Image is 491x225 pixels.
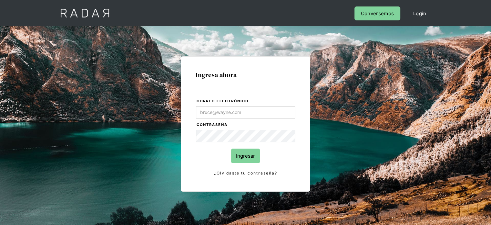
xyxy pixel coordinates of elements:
label: Contraseña [197,122,295,128]
a: ¿Olvidaste tu contraseña? [196,170,295,177]
input: bruce@wayne.com [196,106,295,118]
form: Login Form [196,98,295,177]
input: Ingresar [231,149,260,163]
a: Login [407,6,433,20]
a: Conversemos [354,6,400,20]
label: Correo electrónico [197,98,295,105]
h1: Ingresa ahora [196,71,295,78]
